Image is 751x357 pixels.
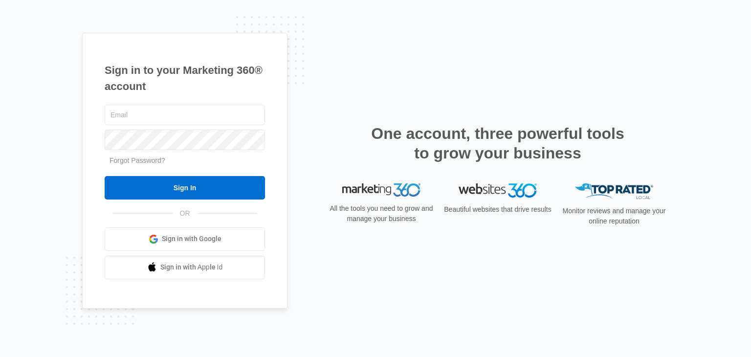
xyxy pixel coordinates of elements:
input: Sign In [105,176,265,200]
p: All the tools you need to grow and manage your business [327,203,436,224]
h1: Sign in to your Marketing 360® account [105,62,265,94]
p: Beautiful websites that drive results [443,204,552,215]
img: Marketing 360 [342,183,420,197]
input: Email [105,105,265,125]
img: Top Rated Local [575,183,653,200]
a: Sign in with Google [105,227,265,251]
span: Sign in with Google [162,234,221,244]
span: OR [173,208,197,219]
p: Monitor reviews and manage your online reputation [559,206,669,226]
h2: One account, three powerful tools to grow your business [368,124,627,163]
a: Forgot Password? [110,156,165,164]
a: Sign in with Apple Id [105,256,265,279]
img: Websites 360 [459,183,537,198]
span: Sign in with Apple Id [160,262,223,272]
